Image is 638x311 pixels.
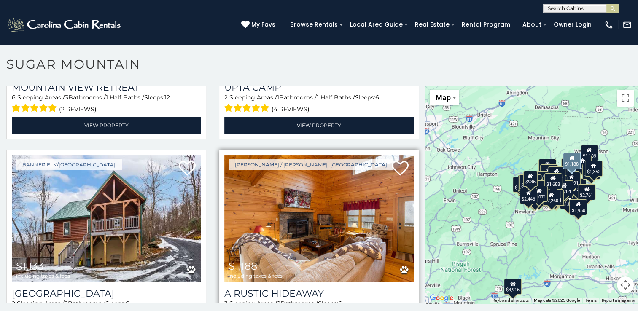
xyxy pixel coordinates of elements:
[164,94,170,101] span: 12
[224,94,228,101] span: 2
[16,159,122,170] a: Banner Elk/[GEOGRAPHIC_DATA]
[582,164,600,180] div: $1,992
[523,170,538,186] div: $936
[12,155,201,282] a: Little Elk Lodge $1,133 including taxes & fees
[585,298,597,303] a: Terms
[277,94,279,101] span: 1
[518,18,546,31] a: About
[504,278,522,294] div: $3,916
[224,117,413,134] a: View Property
[555,180,573,196] div: $1,264
[428,292,455,303] a: Open this area in Google Maps (opens a new window)
[16,260,44,272] span: $1,133
[16,273,70,279] span: including taxes & fees
[563,153,581,169] div: $1,188
[580,145,598,161] div: $1,189
[555,180,573,196] div: $1,520
[392,160,409,178] a: Add to favorites
[12,94,16,101] span: 6
[549,18,596,31] a: Owner Login
[411,18,454,31] a: Real Estate
[12,288,201,299] a: [GEOGRAPHIC_DATA]
[604,20,614,29] img: phone-regular-white.png
[272,104,310,115] span: (4 reviews)
[573,155,591,172] div: $1,458
[229,260,257,272] span: $1,188
[430,90,459,105] button: Change map style
[106,94,144,101] span: 1 Half Baths /
[518,175,536,191] div: $2,215
[555,181,573,197] div: $1,581
[458,18,514,31] a: Rental Program
[224,300,228,307] span: 3
[617,276,634,293] button: Map camera controls
[65,300,68,307] span: 2
[548,166,565,182] div: $2,058
[224,82,413,93] a: Upta Camp
[65,94,68,101] span: 3
[12,288,201,299] h3: Little Elk Lodge
[346,18,407,31] a: Local Area Guide
[519,174,537,190] div: $2,035
[493,298,529,303] button: Keyboard shortcuts
[428,292,455,303] img: Google
[224,155,413,282] a: A Rustic Hideaway $1,188 including taxes & fees
[224,155,413,282] img: A Rustic Hideaway
[317,94,355,101] span: 1 Half Baths /
[602,298,635,303] a: Report a map error
[536,171,554,187] div: $1,589
[12,155,201,282] img: Little Elk Lodge
[563,172,581,188] div: $1,191
[617,90,634,107] button: Toggle fullscreen view
[12,93,201,115] div: Sleeping Areas / Bathrooms / Sleeps:
[436,93,451,102] span: Map
[229,273,283,279] span: including taxes & fees
[530,185,548,201] div: $2,071
[229,159,393,170] a: [PERSON_NAME] / [PERSON_NAME], [GEOGRAPHIC_DATA]
[179,160,196,178] a: Add to favorites
[12,300,15,307] span: 2
[6,16,123,33] img: White-1-2.png
[251,20,275,29] span: My Favs
[538,158,556,174] div: $1,078
[540,164,558,180] div: $1,197
[277,300,280,307] span: 2
[224,288,413,299] a: A Rustic Hideaway
[568,178,586,194] div: $5,562
[542,189,560,205] div: $2,260
[534,298,580,303] span: Map data ©2025 Google
[520,188,537,204] div: $2,446
[584,161,602,177] div: $1,352
[241,20,277,29] a: My Favs
[578,184,595,200] div: $2,761
[59,104,97,115] span: (2 reviews)
[224,93,413,115] div: Sleeping Areas / Bathrooms / Sleeps:
[513,177,530,193] div: $1,133
[375,94,379,101] span: 6
[12,117,201,134] a: View Property
[547,189,565,205] div: $1,831
[569,199,587,215] div: $1,950
[526,190,544,206] div: $2,165
[12,82,201,93] a: Mountain View Retreat
[286,18,342,31] a: Browse Rentals
[560,193,577,209] div: $1,082
[544,173,562,189] div: $1,688
[546,189,563,205] div: $1,251
[126,300,129,307] span: 6
[534,183,552,199] div: $1,863
[622,20,632,29] img: mail-regular-white.png
[338,300,342,307] span: 6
